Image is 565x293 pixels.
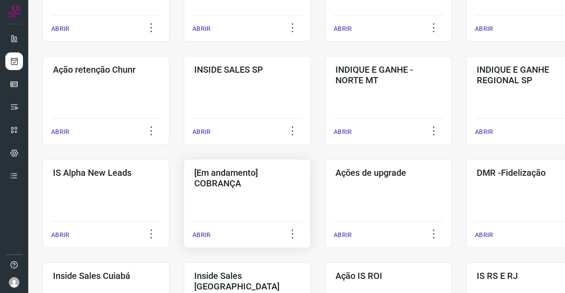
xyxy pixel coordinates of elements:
[334,24,352,33] p: ABRIR
[335,167,441,178] h3: Ações de upgrade
[53,167,159,178] h3: IS Alpha New Leads
[475,127,493,137] p: ABRIR
[53,271,159,281] h3: Inside Sales Cuiabá
[8,5,21,19] img: Logo
[475,230,493,240] p: ABRIR
[192,24,211,33] p: ABRIR
[334,127,352,137] p: ABRIR
[194,271,300,292] h3: Inside Sales [GEOGRAPHIC_DATA]
[192,230,211,240] p: ABRIR
[335,64,441,85] h3: INDIQUE E GANHE - NORTE MT
[194,167,300,189] h3: [Em andamento] COBRANÇA
[51,230,69,240] p: ABRIR
[53,64,159,75] h3: Ação retenção Chunr
[335,271,441,281] h3: Ação IS ROI
[51,127,69,137] p: ABRIR
[9,277,19,288] img: avatar-user-boy.jpg
[334,230,352,240] p: ABRIR
[192,127,211,137] p: ABRIR
[475,24,493,33] p: ABRIR
[51,24,69,33] p: ABRIR
[194,64,300,75] h3: INSIDE SALES SP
